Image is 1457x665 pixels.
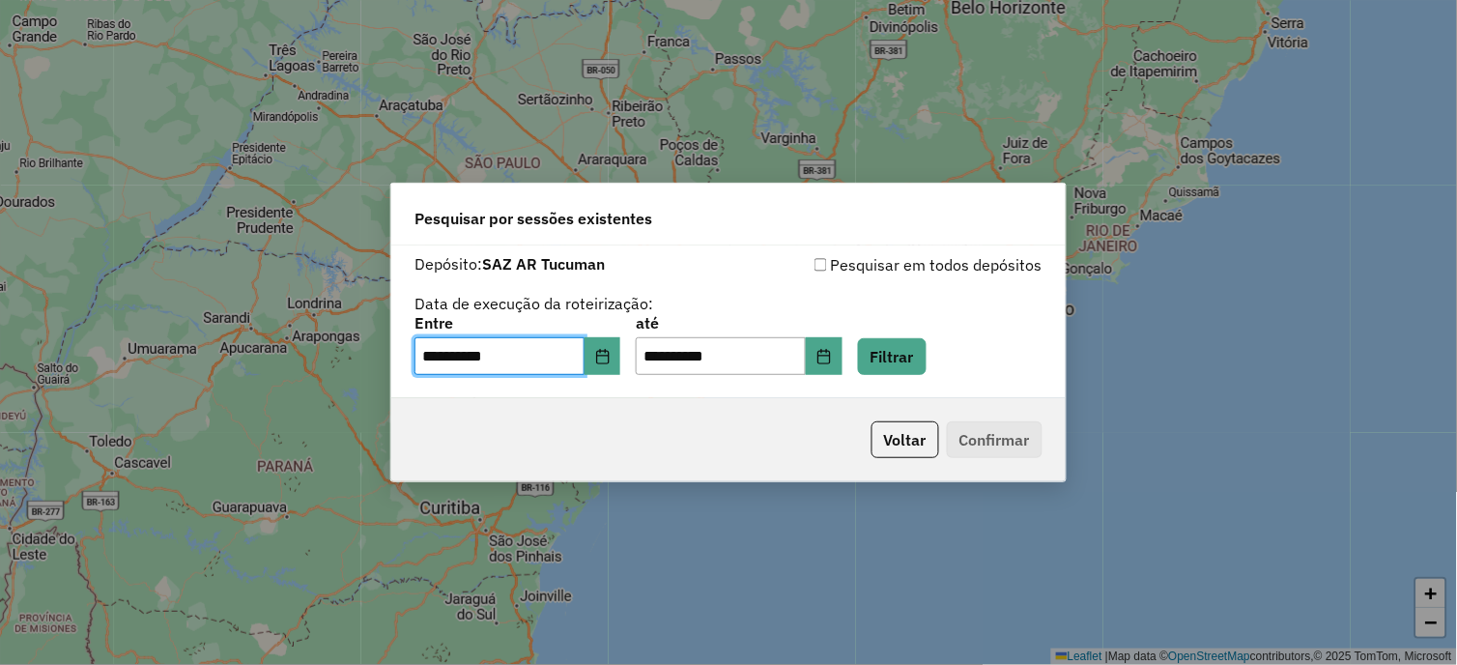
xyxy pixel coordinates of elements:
strong: SAZ AR Tucuman [482,254,605,274]
button: Choose Date [806,337,843,376]
label: Entre [414,311,620,334]
button: Filtrar [858,338,927,375]
label: Depósito: [414,252,605,275]
button: Voltar [871,421,939,458]
div: Pesquisar em todos depósitos [728,253,1043,276]
label: Data de execução da roteirização: [414,292,653,315]
span: Pesquisar por sessões existentes [414,207,652,230]
button: Choose Date [585,337,621,376]
label: até [636,311,842,334]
